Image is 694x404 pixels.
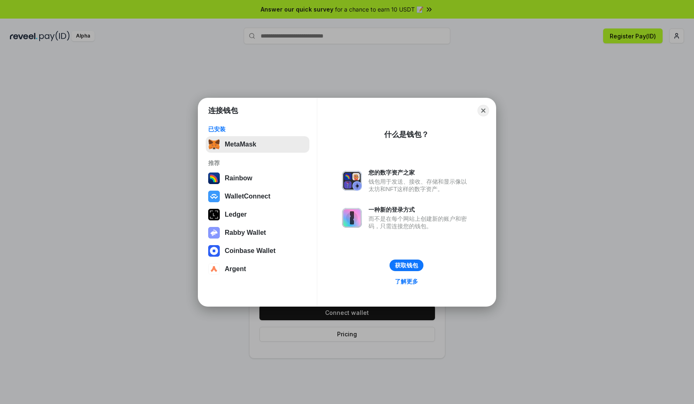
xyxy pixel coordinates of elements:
[208,139,220,150] img: svg+xml,%3Csvg%20fill%3D%22none%22%20height%3D%2233%22%20viewBox%3D%220%200%2035%2033%22%20width%...
[206,243,309,259] button: Coinbase Wallet
[225,141,256,148] div: MetaMask
[206,136,309,153] button: MetaMask
[208,245,220,257] img: svg+xml,%3Csvg%20width%3D%2228%22%20height%3D%2228%22%20viewBox%3D%220%200%2028%2028%22%20fill%3D...
[206,224,309,241] button: Rabby Wallet
[225,175,252,182] div: Rainbow
[368,169,471,176] div: 您的数字资产之家
[390,260,423,271] button: 获取钱包
[368,178,471,193] div: 钱包用于发送、接收、存储和显示像以太坊和NFT这样的数字资产。
[208,191,220,202] img: svg+xml,%3Csvg%20width%3D%2228%22%20height%3D%2228%22%20viewBox%3D%220%200%2028%2028%22%20fill%3D...
[390,276,423,287] a: 了解更多
[342,171,362,191] img: svg+xml,%3Csvg%20xmlns%3D%22http%3A%2F%2Fwww.w3.org%2F2000%2Fsvg%22%20fill%3D%22none%22%20viewBox...
[206,206,309,223] button: Ledger
[395,262,418,269] div: 获取钱包
[368,215,471,230] div: 而不是在每个网站上创建新的账户和密码，只需连接您的钱包。
[225,265,246,273] div: Argent
[206,170,309,187] button: Rainbow
[208,263,220,275] img: svg+xml,%3Csvg%20width%3D%2228%22%20height%3D%2228%22%20viewBox%3D%220%200%2028%2028%22%20fill%3D...
[225,247,276,255] div: Coinbase Wallet
[208,209,220,220] img: svg+xml,%3Csvg%20xmlns%3D%22http%3A%2F%2Fwww.w3.org%2F2000%2Fsvg%22%20width%3D%2228%22%20height%3...
[395,278,418,285] div: 了解更多
[208,106,238,116] h1: 连接钱包
[225,211,247,218] div: Ledger
[206,261,309,277] button: Argent
[368,206,471,213] div: 一种新的登录方式
[206,188,309,205] button: WalletConnect
[225,193,271,200] div: WalletConnect
[342,208,362,228] img: svg+xml,%3Csvg%20xmlns%3D%22http%3A%2F%2Fwww.w3.org%2F2000%2Fsvg%22%20fill%3D%22none%22%20viewBox...
[384,130,429,139] div: 什么是钱包？
[208,125,307,133] div: 已安装
[208,172,220,184] img: svg+xml,%3Csvg%20width%3D%22120%22%20height%3D%22120%22%20viewBox%3D%220%200%20120%20120%22%20fil...
[208,227,220,239] img: svg+xml,%3Csvg%20xmlns%3D%22http%3A%2F%2Fwww.w3.org%2F2000%2Fsvg%22%20fill%3D%22none%22%20viewBox...
[208,159,307,167] div: 推荐
[478,105,489,116] button: Close
[225,229,266,236] div: Rabby Wallet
